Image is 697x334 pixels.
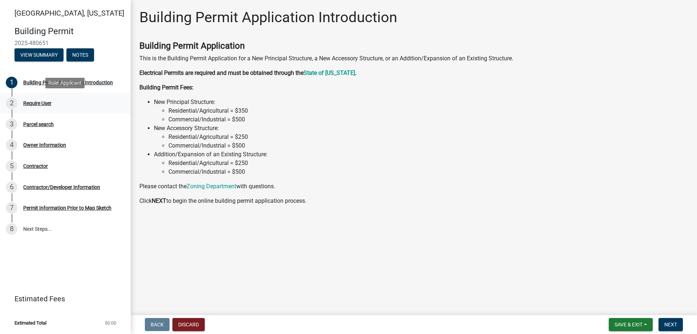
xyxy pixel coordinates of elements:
[6,223,17,235] div: 8
[168,133,688,141] li: Residential/Agricultural = $250
[66,48,94,61] button: Notes
[168,106,688,115] li: Residential/Agricultural = $350
[15,321,46,325] span: Estimated Total
[6,97,17,109] div: 2
[105,321,116,325] span: $0.00
[6,139,17,151] div: 4
[15,9,124,17] span: [GEOGRAPHIC_DATA], [US_STATE]
[172,318,205,331] button: Discard
[168,168,688,176] li: Commercial/Industrial = $500
[154,124,688,150] li: New Accessory Structure:
[154,98,688,124] li: New Principal Structure:
[168,159,688,168] li: Residential/Agricultural = $250
[145,318,170,331] button: Back
[139,9,397,26] h1: Building Permit Application Introduction
[23,122,54,127] div: Parcel search
[139,182,688,191] p: Please contact the with questions.
[151,322,164,327] span: Back
[139,69,303,76] strong: Electrical Permits are required and must be obtained through the
[23,142,66,148] div: Owner Information
[154,150,688,176] li: Addition/Expansion of an Existing Structure:
[139,197,688,205] p: Click to begin the online building permit application process.
[615,322,643,327] span: Save & Exit
[23,101,52,106] div: Require User
[168,141,688,150] li: Commercial/Industrial = $500
[6,291,119,306] a: Estimated Fees
[15,52,64,58] wm-modal-confirm: Summary
[66,52,94,58] wm-modal-confirm: Notes
[139,84,193,91] strong: Building Permit Fees:
[6,160,17,172] div: 5
[23,205,111,210] div: Permit Information Prior to Map Sketch
[15,48,64,61] button: View Summary
[664,322,677,327] span: Next
[139,54,688,63] p: This is the Building Permit Application for a New Principal Structure, a New Accessory Structure,...
[45,78,85,88] div: Role: Applicant
[609,318,653,331] button: Save & Exit
[15,26,125,37] h4: Building Permit
[139,41,245,51] strong: Building Permit Application
[23,185,100,190] div: Contractor/Developer Information
[303,69,355,76] a: State of [US_STATE]
[6,181,17,193] div: 6
[659,318,683,331] button: Next
[187,183,236,190] a: Zoning Department
[6,202,17,214] div: 7
[6,118,17,130] div: 3
[355,69,356,76] strong: .
[168,115,688,124] li: Commercial/Industrial = $500
[23,80,113,85] div: Building Permit Application Introduction
[6,77,17,88] div: 1
[152,197,166,204] strong: NEXT
[15,40,116,47] span: 2025-480651
[23,164,48,169] div: Contractor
